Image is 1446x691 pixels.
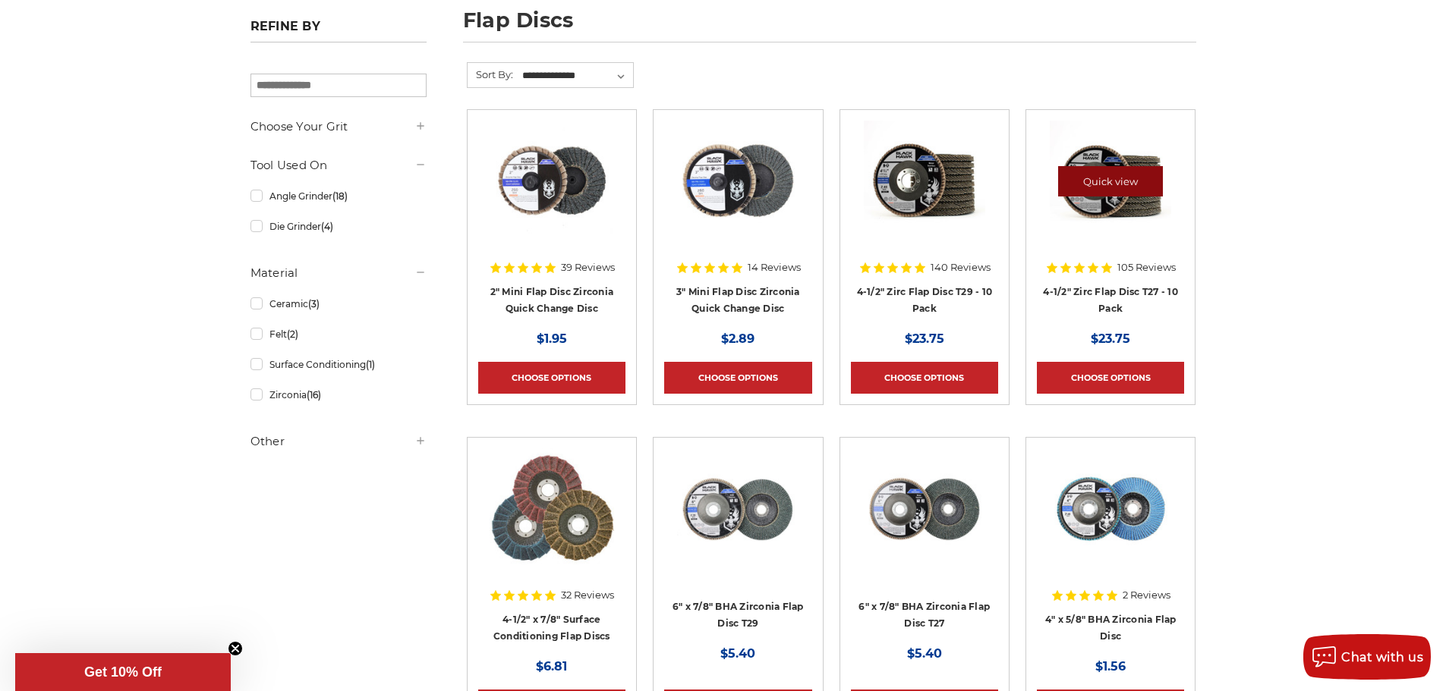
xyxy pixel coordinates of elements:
span: $2.89 [721,331,755,346]
span: $23.75 [1091,331,1130,346]
a: Angle Grinder [250,183,427,209]
span: $5.40 [907,646,942,661]
img: Black Hawk 6 inch T29 coarse flap discs, 36 grit for efficient material removal [677,448,799,570]
button: Close teaser [228,641,243,656]
a: Scotch brite flap discs [478,448,625,595]
a: 6" x 7/8" BHA Zirconia Flap Disc T29 [673,601,804,630]
span: 140 Reviews [931,262,991,272]
a: 4-inch BHA Zirconia flap disc with 40 grit designed for aggressive metal sanding and grinding [1037,448,1184,595]
span: 14 Reviews [748,262,801,272]
img: Coarse 36 grit BHA Zirconia flap disc, 6-inch, flat T27 for aggressive material removal [864,448,985,570]
div: Get 10% OffClose teaser [15,653,231,691]
a: 6" x 7/8" BHA Zirconia Flap Disc T27 [858,601,990,630]
a: Black Hawk 4-1/2" x 7/8" Flap Disc Type 27 - 10 Pack [1037,121,1184,268]
span: $6.81 [536,659,567,674]
a: 2" Mini Flap Disc Zirconia Quick Change Disc [490,286,614,315]
a: Choose Options [478,362,625,394]
h1: flap discs [463,10,1196,42]
h5: Refine by [250,19,427,42]
span: 2 Reviews [1123,590,1170,600]
a: Choose Options [851,362,998,394]
h5: Choose Your Grit [250,118,427,136]
span: 105 Reviews [1117,262,1176,272]
a: Ceramic [250,291,427,317]
a: 3" Mini Flap Disc Zirconia Quick Change Disc [676,286,800,315]
img: Black Hawk Abrasives 2-inch Zirconia Flap Disc with 60 Grit Zirconia for Smooth Finishing [491,121,613,242]
span: (4) [321,221,333,232]
img: 4.5" Black Hawk Zirconia Flap Disc 10 Pack [864,121,985,242]
a: 4" x 5/8" BHA Zirconia Flap Disc [1045,614,1177,642]
img: Black Hawk 4-1/2" x 7/8" Flap Disc Type 27 - 10 Pack [1050,121,1171,242]
span: $1.95 [537,331,567,346]
a: Felt [250,321,427,347]
span: (2) [287,328,298,340]
a: Choose Options [1037,362,1184,394]
h5: Other [250,432,427,451]
a: 4-1/2" x 7/8" Surface Conditioning Flap Discs [493,614,610,642]
a: Black Hawk Abrasives 2-inch Zirconia Flap Disc with 60 Grit Zirconia for Smooth Finishing [478,121,625,268]
a: Quick view [1058,166,1163,196]
button: Chat with us [1303,634,1431,680]
select: Sort By: [520,64,633,87]
span: (3) [308,298,320,309]
img: 4-inch BHA Zirconia flap disc with 40 grit designed for aggressive metal sanding and grinding [1050,448,1171,570]
a: Coarse 36 grit BHA Zirconia flap disc, 6-inch, flat T27 for aggressive material removal [851,448,998,595]
h5: Material [250,264,427,282]
span: 39 Reviews [561,262,615,272]
a: 4.5" Black Hawk Zirconia Flap Disc 10 Pack [851,121,998,268]
a: Black Hawk 6 inch T29 coarse flap discs, 36 grit for efficient material removal [664,448,811,595]
a: Die Grinder [250,213,427,240]
span: 32 Reviews [561,590,614,600]
a: 4-1/2" Zirc Flap Disc T27 - 10 Pack [1043,286,1178,315]
span: (16) [307,389,321,400]
span: $23.75 [905,331,944,346]
h5: Tool Used On [250,156,427,174]
a: Zirconia [250,382,427,408]
a: 4-1/2" Zirc Flap Disc T29 - 10 Pack [857,286,993,315]
span: (1) [366,359,375,370]
span: $5.40 [720,646,755,661]
span: $1.56 [1095,659,1126,674]
span: (18) [332,190,348,202]
label: Sort By: [468,63,513,86]
span: Get 10% Off [84,664,162,680]
img: BHA 3" Quick Change 60 Grit Flap Disc for Fine Grinding and Finishing [677,121,799,242]
a: Surface Conditioning [250,351,427,378]
img: Scotch brite flap discs [490,448,614,570]
a: BHA 3" Quick Change 60 Grit Flap Disc for Fine Grinding and Finishing [664,121,811,268]
span: Chat with us [1341,650,1423,664]
a: Choose Options [664,362,811,394]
